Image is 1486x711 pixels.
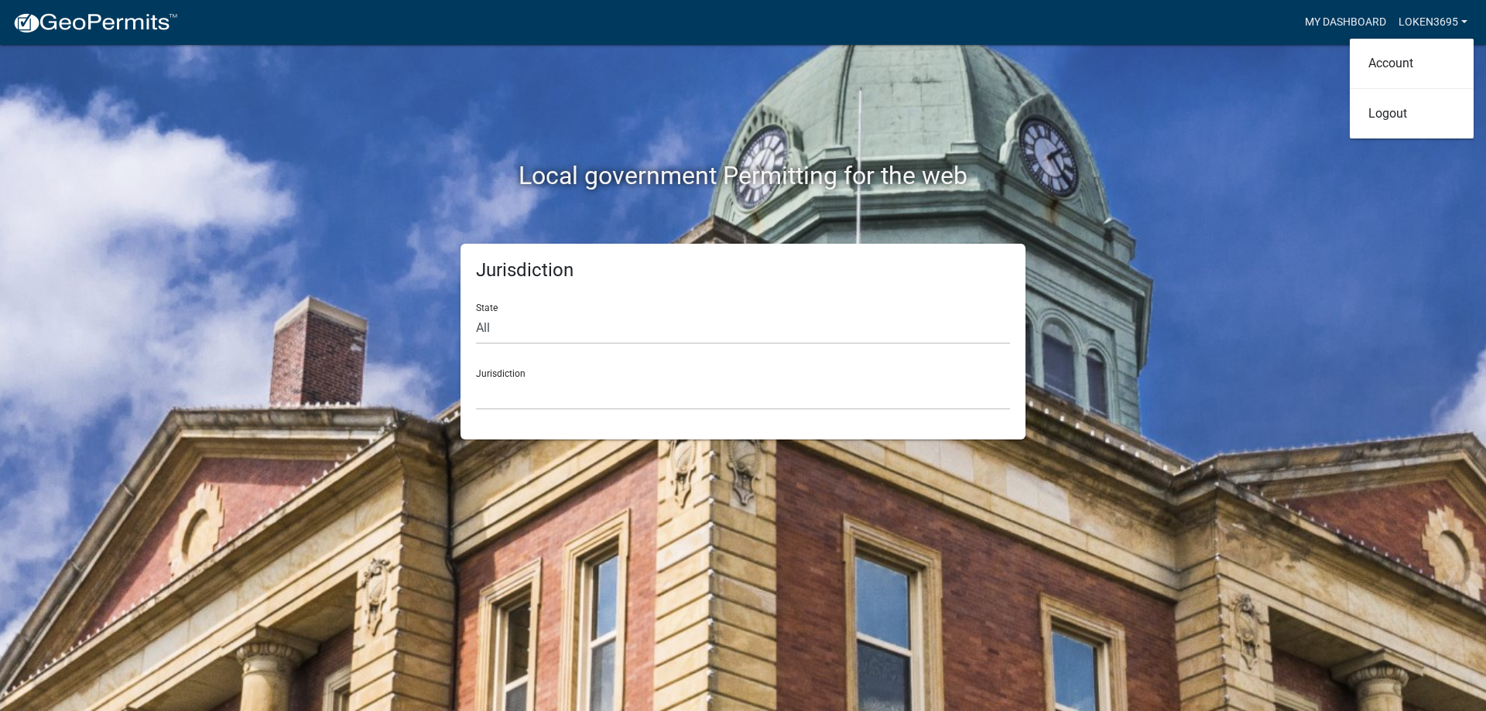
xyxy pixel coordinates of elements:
[1350,39,1474,138] div: loken3695
[313,161,1173,190] h2: Local government Permitting for the web
[1299,8,1392,37] a: My Dashboard
[1350,95,1474,132] a: Logout
[1350,45,1474,82] a: Account
[476,259,1010,282] h5: Jurisdiction
[1392,8,1474,37] a: loken3695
